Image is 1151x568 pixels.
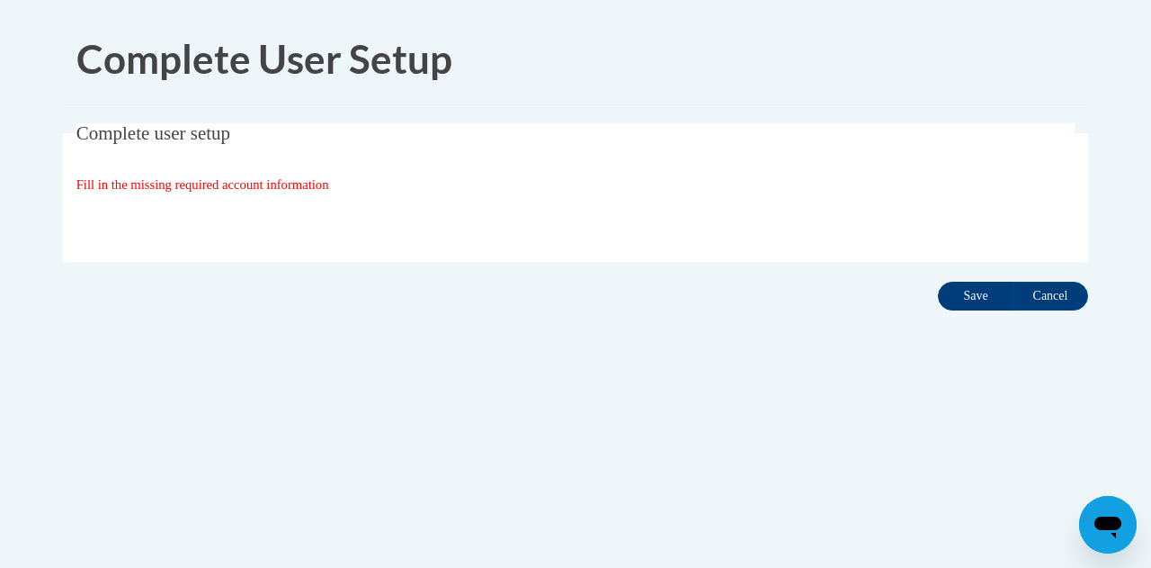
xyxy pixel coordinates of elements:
[76,177,329,192] span: Fill in the missing required account information
[76,122,230,144] span: Complete user setup
[76,35,452,82] span: Complete User Setup
[1013,282,1088,311] input: Cancel
[938,282,1013,311] input: Save
[1079,496,1137,554] iframe: Button to launch messaging window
